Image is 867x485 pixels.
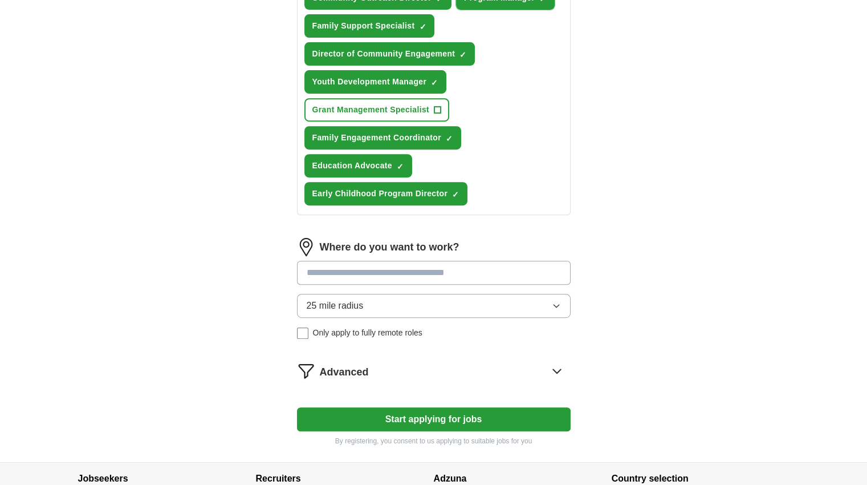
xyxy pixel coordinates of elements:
span: ✓ [452,190,459,199]
button: Director of Community Engagement✓ [304,42,475,66]
button: Start applying for jobs [297,407,571,431]
button: Family Support Specialist✓ [304,14,435,38]
span: ✓ [419,22,426,31]
span: Only apply to fully remote roles [313,327,422,339]
span: ✓ [446,134,453,143]
button: Family Engagement Coordinator✓ [304,126,461,149]
img: filter [297,362,315,380]
span: ✓ [397,162,404,171]
span: 25 mile radius [307,299,364,313]
button: Grant Management Specialist [304,98,450,122]
img: location.png [297,238,315,256]
span: ✓ [431,78,438,87]
button: Youth Development Manager✓ [304,70,447,94]
span: Director of Community Engagement [312,48,455,60]
input: Only apply to fully remote roles [297,328,308,339]
span: Youth Development Manager [312,76,427,88]
p: By registering, you consent to us applying to suitable jobs for you [297,436,571,446]
button: 25 mile radius [297,294,571,318]
span: Early Childhood Program Director [312,188,448,200]
span: ✓ [459,50,466,59]
span: Family Support Specialist [312,20,415,32]
button: Education Advocate✓ [304,154,412,177]
span: Advanced [320,365,369,380]
label: Where do you want to work? [320,240,459,255]
button: Early Childhood Program Director✓ [304,182,468,205]
span: Family Engagement Coordinator [312,132,441,144]
span: Education Advocate [312,160,392,172]
span: Grant Management Specialist [312,104,430,116]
